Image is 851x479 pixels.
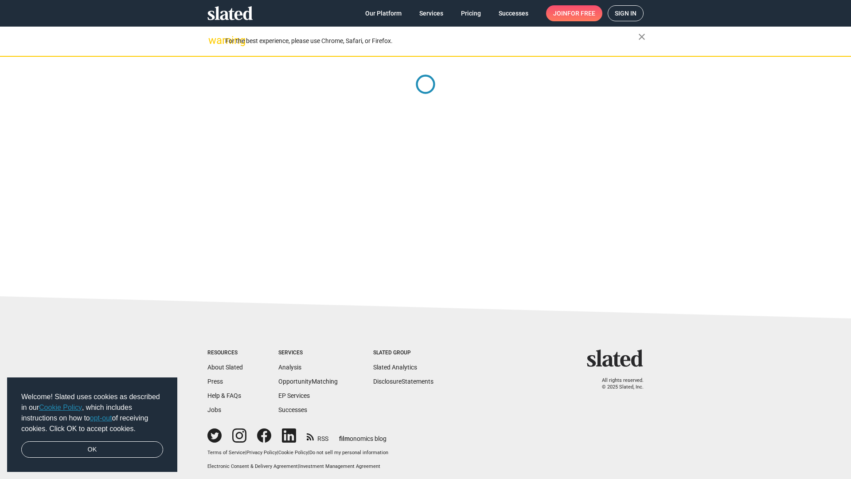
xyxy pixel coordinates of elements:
[553,5,595,21] span: Join
[567,5,595,21] span: for free
[246,450,277,455] a: Privacy Policy
[454,5,488,21] a: Pricing
[207,349,243,357] div: Resources
[278,378,338,385] a: OpportunityMatching
[373,349,433,357] div: Slated Group
[207,378,223,385] a: Press
[208,35,219,46] mat-icon: warning
[373,364,417,371] a: Slated Analytics
[412,5,450,21] a: Services
[7,377,177,472] div: cookieconsent
[39,404,82,411] a: Cookie Policy
[278,406,307,413] a: Successes
[277,450,278,455] span: |
[21,441,163,458] a: dismiss cookie message
[373,378,433,385] a: DisclosureStatements
[419,5,443,21] span: Services
[90,414,112,422] a: opt-out
[278,349,338,357] div: Services
[546,5,602,21] a: Joinfor free
[308,450,309,455] span: |
[21,392,163,434] span: Welcome! Slated uses cookies as described in our , which includes instructions on how to of recei...
[207,450,245,455] a: Terms of Service
[309,450,388,456] button: Do not sell my personal information
[365,5,402,21] span: Our Platform
[492,5,535,21] a: Successes
[278,450,308,455] a: Cookie Policy
[499,5,528,21] span: Successes
[358,5,409,21] a: Our Platform
[339,435,350,442] span: film
[298,463,299,469] span: |
[636,31,647,42] mat-icon: close
[608,5,644,21] a: Sign in
[225,35,638,47] div: For the best experience, please use Chrome, Safari, or Firefox.
[339,428,386,443] a: filmonomics blog
[299,463,380,469] a: Investment Management Agreement
[207,364,243,371] a: About Slated
[307,429,328,443] a: RSS
[245,450,246,455] span: |
[207,463,298,469] a: Electronic Consent & Delivery Agreement
[593,377,644,390] p: All rights reserved. © 2025 Slated, Inc.
[207,406,221,413] a: Jobs
[615,6,636,21] span: Sign in
[278,364,301,371] a: Analysis
[278,392,310,399] a: EP Services
[461,5,481,21] span: Pricing
[207,392,241,399] a: Help & FAQs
